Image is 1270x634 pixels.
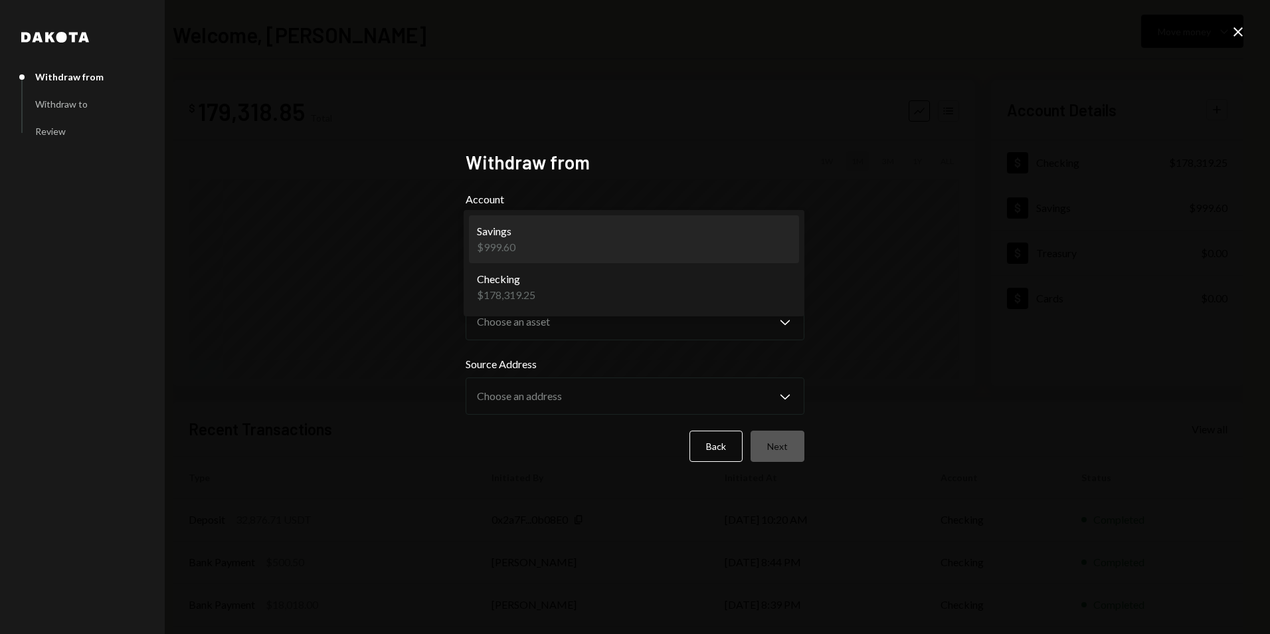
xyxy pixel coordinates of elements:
div: Withdraw from [35,71,104,82]
div: Review [35,126,66,137]
div: Checking [477,271,535,287]
div: $999.60 [477,239,515,255]
div: Withdraw to [35,98,88,110]
label: Account [466,191,804,207]
button: Asset [466,303,804,340]
button: Source Address [466,377,804,415]
button: Back [689,431,743,462]
label: Source Address [466,356,804,372]
h2: Withdraw from [466,150,804,175]
div: Savings [477,223,515,239]
div: $178,319.25 [477,287,535,303]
